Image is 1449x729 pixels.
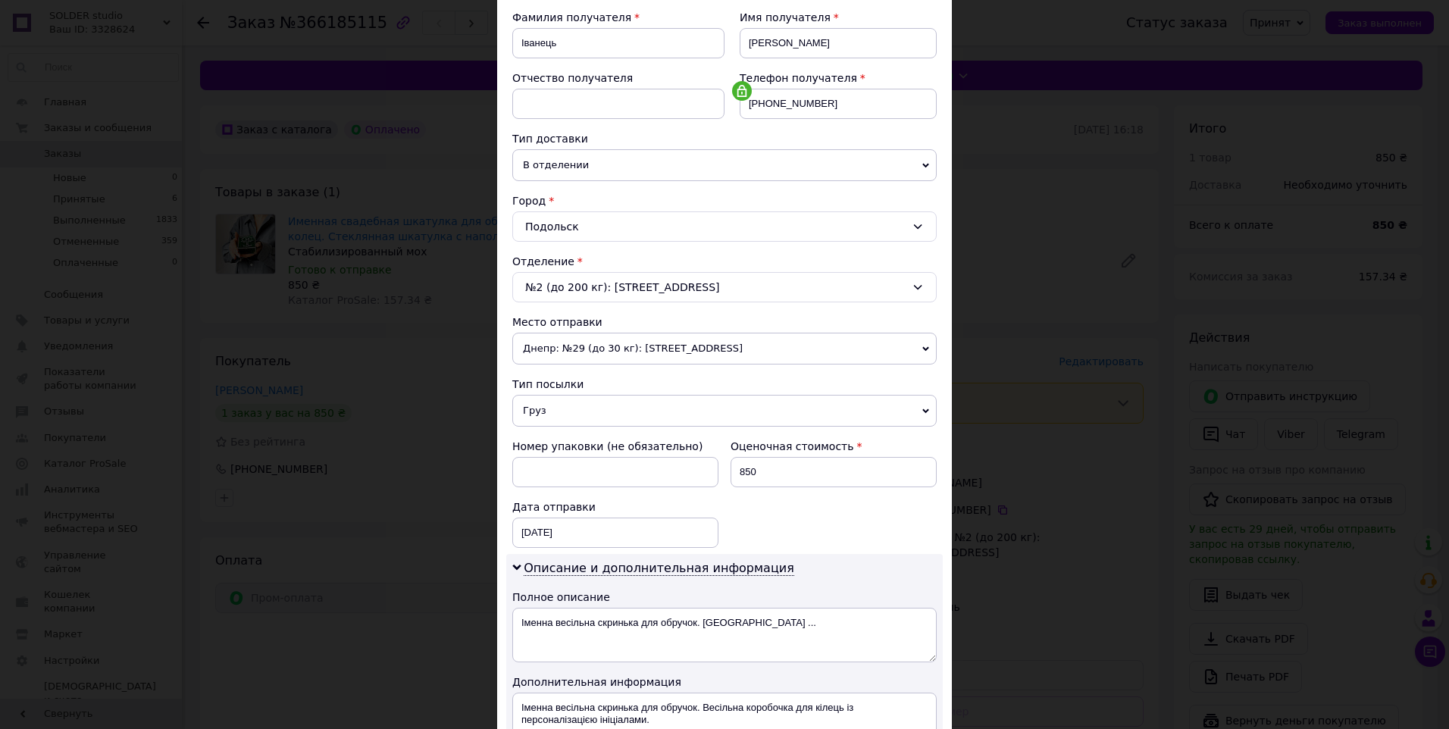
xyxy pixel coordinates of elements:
span: Место отправки [512,316,602,328]
span: Имя получателя [740,11,831,23]
div: Полное описание [512,590,937,605]
span: Отчество получателя [512,72,633,84]
span: В отделении [512,149,937,181]
span: Описание и дополнительная информация [524,561,794,576]
div: Город [512,193,937,208]
div: Оценочная стоимость [731,439,937,454]
span: Фамилия получателя [512,11,631,23]
span: Днепр: №29 (до 30 кг): [STREET_ADDRESS] [512,333,937,364]
div: Дата отправки [512,499,718,515]
div: Отделение [512,254,937,269]
span: Телефон получателя [740,72,857,84]
div: Номер упаковки (не обязательно) [512,439,718,454]
div: №2 (до 200 кг): [STREET_ADDRESS] [512,272,937,302]
span: Груз [512,395,937,427]
div: Дополнительная информация [512,674,937,690]
span: Тип доставки [512,133,588,145]
span: Тип посылки [512,378,584,390]
input: +380 [740,89,937,119]
div: Подольск [512,211,937,242]
textarea: Іменна весільна скринька для обручок. [GEOGRAPHIC_DATA] ... [512,608,937,662]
